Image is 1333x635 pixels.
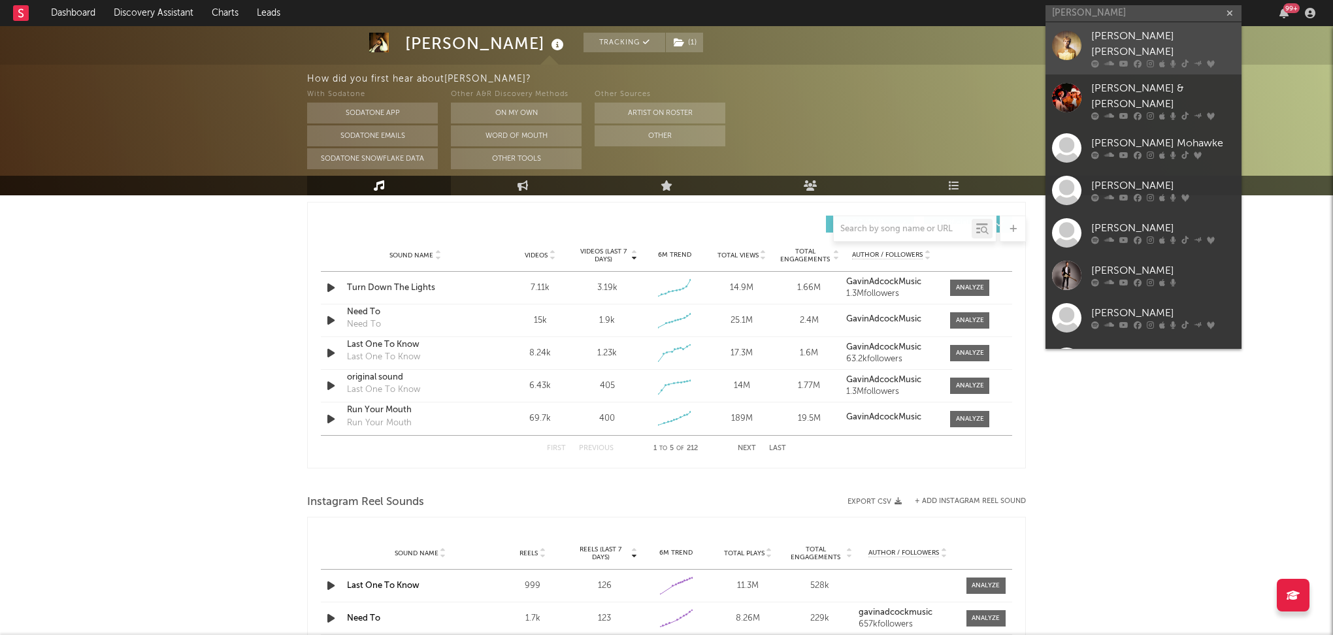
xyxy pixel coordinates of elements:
div: 11.3M [716,579,781,593]
div: 400 [599,412,615,425]
a: [PERSON_NAME] & [PERSON_NAME] [1045,74,1242,127]
div: [PERSON_NAME] [405,33,567,54]
div: 1.3M followers [846,289,937,299]
div: [PERSON_NAME] & [PERSON_NAME] [1091,81,1235,112]
button: Export CSV [848,498,902,506]
input: Search by song name or URL [834,224,972,235]
span: Total Views [717,252,759,259]
strong: gavinadcockmusic [859,608,932,617]
button: Next [738,445,756,452]
div: 25.1M [712,314,772,327]
div: [PERSON_NAME] [1091,221,1235,236]
div: [PERSON_NAME] [1091,263,1235,279]
div: Turn Down The Lights [347,282,484,295]
a: Need To [347,614,380,623]
a: GavinAdcockMusic [846,376,937,385]
a: Run Your Mouth [347,404,484,417]
div: 126 [572,579,637,593]
div: 14.9M [712,282,772,295]
div: Other Sources [595,87,725,103]
strong: GavinAdcockMusic [846,315,921,323]
div: 1.23k [597,347,617,360]
div: [PERSON_NAME] [1091,306,1235,321]
span: Sound Name [389,252,433,259]
button: (1) [666,33,703,52]
a: [PERSON_NAME] [1045,169,1242,212]
a: Last One To Know [347,338,484,351]
div: 63.2k followers [846,355,937,364]
button: First [547,445,566,452]
div: 189M [712,412,772,425]
div: 528k [787,579,853,593]
div: 1.77M [779,380,840,393]
span: Instagram Reel Sounds [307,495,424,510]
button: Sodatone Snowflake Data [307,148,438,169]
div: + Add Instagram Reel Sound [902,498,1026,505]
div: [PERSON_NAME] Mohawke [1091,136,1235,152]
span: Total Engagements [779,248,832,263]
span: ( 1 ) [665,33,704,52]
div: Last One To Know [347,383,420,397]
button: Other Tools [451,148,582,169]
div: 15k [510,314,570,327]
a: Need To [347,306,484,319]
div: 6.43k [510,380,570,393]
span: Sound Name [395,549,438,557]
div: 1.6M [779,347,840,360]
button: On My Own [451,103,582,123]
div: 229k [787,612,853,625]
span: Videos (last 7 days) [577,248,630,263]
div: 1 5 212 [640,441,712,457]
a: gavinadcockmusic [859,608,957,617]
span: Reels [519,549,538,557]
span: Total Plays [724,549,765,557]
strong: GavinAdcockMusic [846,278,921,286]
a: Last One To Know [347,581,420,590]
div: 999 [500,579,565,593]
a: [PERSON_NAME] [1045,297,1242,339]
span: Reels (last 7 days) [572,545,629,561]
button: Other [595,125,725,146]
div: 1.3M followers [846,387,937,397]
button: 99+ [1279,8,1289,18]
a: [PERSON_NAME] [1045,212,1242,254]
button: Last [769,445,786,452]
div: 6M Trend [644,250,705,260]
div: 69.7k [510,412,570,425]
a: GavinAdcockMusic [846,315,937,324]
div: 123 [572,612,637,625]
span: of [676,446,684,451]
span: Total Engagements [787,545,845,561]
a: GavinAdcockMusic [846,278,937,287]
button: Sodatone Emails [307,125,438,146]
input: Search for artists [1045,5,1242,22]
div: Last One To Know [347,351,420,364]
a: GavinAdcockMusic [846,413,937,422]
div: [PERSON_NAME] [PERSON_NAME] [1091,346,1235,377]
strong: GavinAdcockMusic [846,413,921,421]
a: [PERSON_NAME] [PERSON_NAME] [1045,339,1242,391]
button: Sodatone App [307,103,438,123]
div: 19.5M [779,412,840,425]
div: 7.11k [510,282,570,295]
div: With Sodatone [307,87,438,103]
div: Other A&R Discovery Methods [451,87,582,103]
span: Author / Followers [868,549,939,557]
button: Tracking [584,33,665,52]
span: Author / Followers [852,251,923,259]
div: 1.9k [599,314,615,327]
a: original sound [347,371,484,384]
strong: GavinAdcockMusic [846,343,921,351]
div: 2.4M [779,314,840,327]
div: How did you first hear about [PERSON_NAME] ? [307,71,1333,87]
a: [PERSON_NAME] [PERSON_NAME] [1045,22,1242,74]
div: 1.7k [500,612,565,625]
div: 8.26M [716,612,781,625]
div: 17.3M [712,347,772,360]
button: Word Of Mouth [451,125,582,146]
a: [PERSON_NAME] [1045,254,1242,297]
